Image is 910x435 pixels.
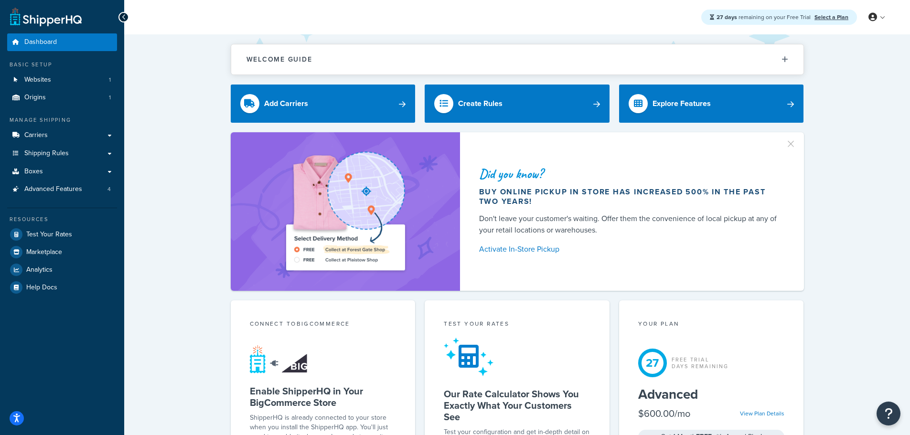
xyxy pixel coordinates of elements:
a: Shipping Rules [7,145,117,162]
h2: Welcome Guide [246,56,312,63]
span: Test Your Rates [26,231,72,239]
div: Basic Setup [7,61,117,69]
a: Websites1 [7,71,117,89]
div: Your Plan [638,319,785,330]
span: Analytics [26,266,53,274]
div: Buy online pickup in store has increased 500% in the past two years! [479,187,781,206]
li: Websites [7,71,117,89]
div: Connect to BigCommerce [250,319,396,330]
a: Add Carriers [231,85,416,123]
div: Don't leave your customer's waiting. Offer them the convenience of local pickup at any of your re... [479,213,781,236]
span: Carriers [24,131,48,139]
span: remaining on your Free Trial [717,13,812,21]
a: Origins1 [7,89,117,106]
span: Boxes [24,168,43,176]
h5: Advanced [638,387,785,402]
div: Did you know? [479,167,781,180]
span: Origins [24,94,46,102]
div: $600.00/mo [638,407,690,420]
span: Advanced Features [24,185,82,193]
span: Marketplace [26,248,62,256]
span: Shipping Rules [24,149,69,158]
a: View Plan Details [740,409,784,418]
img: ad-shirt-map-b0359fc47e01cab431d101c4b569394f6a03f54285957d908178d52f29eb9668.png [259,147,432,276]
img: connect-shq-bc-71769feb.svg [250,345,310,373]
span: 1 [109,76,111,84]
li: Advanced Features [7,180,117,198]
div: Manage Shipping [7,116,117,124]
span: Websites [24,76,51,84]
div: Add Carriers [264,97,308,110]
a: Boxes [7,163,117,180]
span: Dashboard [24,38,57,46]
span: Help Docs [26,284,57,292]
li: Origins [7,89,117,106]
strong: 27 days [717,13,737,21]
button: Open Resource Center [877,402,900,425]
button: Welcome Guide [231,44,803,74]
a: Select a Plan [814,13,848,21]
a: Create Rules [425,85,610,123]
a: Carriers [7,127,117,144]
a: Analytics [7,261,117,278]
div: Resources [7,215,117,223]
a: Test Your Rates [7,226,117,243]
div: Create Rules [458,97,503,110]
div: Test your rates [444,319,590,330]
h5: Enable ShipperHQ in Your BigCommerce Store [250,385,396,408]
a: Marketplace [7,244,117,261]
div: Free Trial Days Remaining [672,356,729,370]
span: 4 [107,185,111,193]
span: 1 [109,94,111,102]
a: Activate In-Store Pickup [479,243,781,256]
a: Help Docs [7,279,117,296]
a: Explore Features [619,85,804,123]
h5: Our Rate Calculator Shows You Exactly What Your Customers See [444,388,590,423]
div: 27 [638,349,667,377]
a: Advanced Features4 [7,180,117,198]
a: Dashboard [7,33,117,51]
div: Explore Features [653,97,711,110]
